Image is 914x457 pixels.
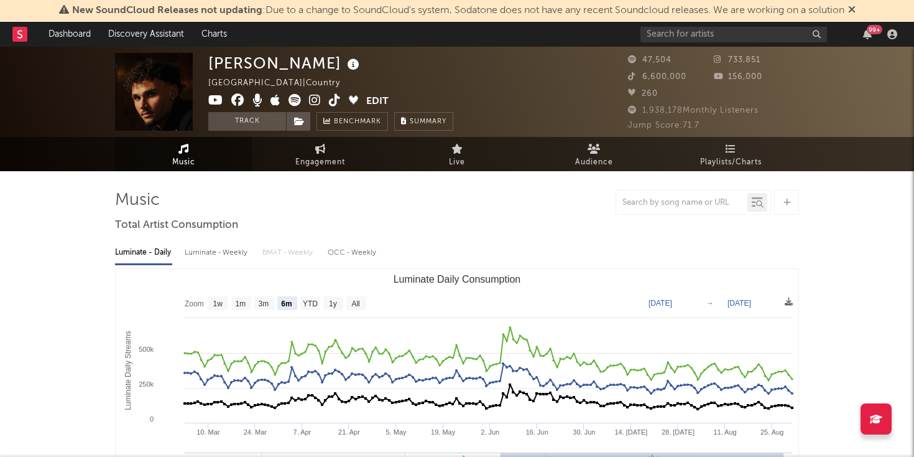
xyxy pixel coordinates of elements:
[115,242,172,263] div: Luminate - Daily
[185,299,204,308] text: Zoom
[193,22,236,47] a: Charts
[208,112,286,131] button: Track
[329,299,337,308] text: 1y
[628,106,759,115] span: 1,938,178 Monthly Listeners
[616,198,747,208] input: Search by song name or URL
[481,428,499,436] text: 2. Jun
[431,428,456,436] text: 19. May
[295,155,345,170] span: Engagement
[351,299,359,308] text: All
[139,380,154,388] text: 250k
[386,428,407,436] text: 5. May
[867,25,882,34] div: 99 +
[316,112,388,131] a: Benchmark
[208,53,362,73] div: [PERSON_NAME]
[172,155,195,170] span: Music
[649,299,672,308] text: [DATE]
[714,56,760,64] span: 733,851
[449,155,465,170] span: Live
[640,27,827,42] input: Search for artists
[713,428,736,436] text: 11. Aug
[526,428,548,436] text: 16. Jun
[72,6,844,16] span: : Due to a change to SoundCloud's system, Sodatone does not have any recent Soundcloud releases. ...
[115,218,238,233] span: Total Artist Consumption
[366,94,389,110] button: Edit
[628,73,686,81] span: 6,600,000
[700,155,762,170] span: Playlists/Charts
[575,155,613,170] span: Audience
[614,428,647,436] text: 14. [DATE]
[338,428,360,436] text: 21. Apr
[196,428,220,436] text: 10. Mar
[236,299,246,308] text: 1m
[628,56,672,64] span: 47,504
[394,112,453,131] button: Summary
[714,73,762,81] span: 156,000
[115,137,252,171] a: Music
[394,274,521,285] text: Luminate Daily Consumption
[848,6,856,16] span: Dismiss
[628,121,699,130] span: Jump Score: 71.7
[281,299,292,308] text: 6m
[303,299,318,308] text: YTD
[252,137,389,171] a: Engagement
[863,29,872,39] button: 99+
[244,428,267,436] text: 24. Mar
[40,22,99,47] a: Dashboard
[706,299,714,308] text: →
[72,6,262,16] span: New SoundCloud Releases not updating
[99,22,193,47] a: Discovery Assistant
[662,137,799,171] a: Playlists/Charts
[410,118,446,125] span: Summary
[208,76,354,91] div: [GEOGRAPHIC_DATA] | Country
[628,90,658,98] span: 260
[328,242,377,263] div: OCC - Weekly
[727,299,751,308] text: [DATE]
[760,428,783,436] text: 25. Aug
[525,137,662,171] a: Audience
[185,242,250,263] div: Luminate - Weekly
[573,428,595,436] text: 30. Jun
[389,137,525,171] a: Live
[150,415,154,423] text: 0
[662,428,695,436] text: 28. [DATE]
[139,346,154,353] text: 500k
[124,331,132,410] text: Luminate Daily Streams
[213,299,223,308] text: 1w
[293,428,312,436] text: 7. Apr
[334,115,381,130] span: Benchmark
[259,299,269,308] text: 3m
